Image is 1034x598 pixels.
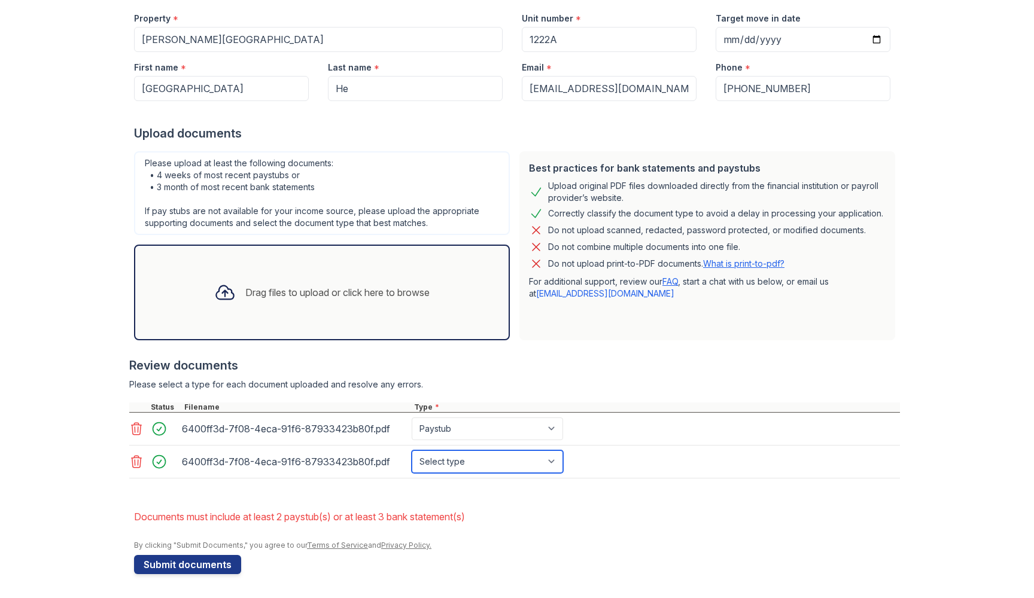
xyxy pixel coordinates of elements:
a: FAQ [662,276,678,286]
li: Documents must include at least 2 paystub(s) or at least 3 bank statement(s) [134,505,900,529]
div: Do not upload scanned, redacted, password protected, or modified documents. [548,223,866,237]
label: Target move in date [716,13,801,25]
button: Submit documents [134,555,241,574]
div: Best practices for bank statements and paystubs [529,161,886,175]
div: Filename [182,402,412,412]
p: For additional support, review our , start a chat with us below, or email us at [529,276,886,300]
div: Review documents [129,357,900,374]
a: What is print-to-pdf? [703,258,784,269]
a: Terms of Service [307,541,368,550]
div: Please upload at least the following documents: • 4 weeks of most recent paystubs or • 3 month of... [134,151,510,235]
div: Correctly classify the document type to avoid a delay in processing your application. [548,206,883,221]
p: Do not upload print-to-PDF documents. [548,258,784,270]
div: 6400ff3d-7f08-4eca-91f6-87933423b80f.pdf [182,419,407,438]
label: Phone [716,62,743,74]
div: Status [148,402,182,412]
div: Type [412,402,900,412]
label: Last name [328,62,372,74]
label: Email [522,62,544,74]
div: Upload original PDF files downloaded directly from the financial institution or payroll provider’... [548,180,886,204]
label: First name [134,62,178,74]
div: Drag files to upload or click here to browse [245,285,430,300]
div: 6400ff3d-7f08-4eca-91f6-87933423b80f.pdf [182,452,407,471]
label: Property [134,13,171,25]
div: Do not combine multiple documents into one file. [548,240,740,254]
div: Upload documents [134,125,900,142]
div: Please select a type for each document uploaded and resolve any errors. [129,379,900,390]
label: Unit number [522,13,573,25]
a: [EMAIL_ADDRESS][DOMAIN_NAME] [536,288,674,298]
div: By clicking "Submit Documents," you agree to our and [134,541,900,550]
a: Privacy Policy. [381,541,431,550]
